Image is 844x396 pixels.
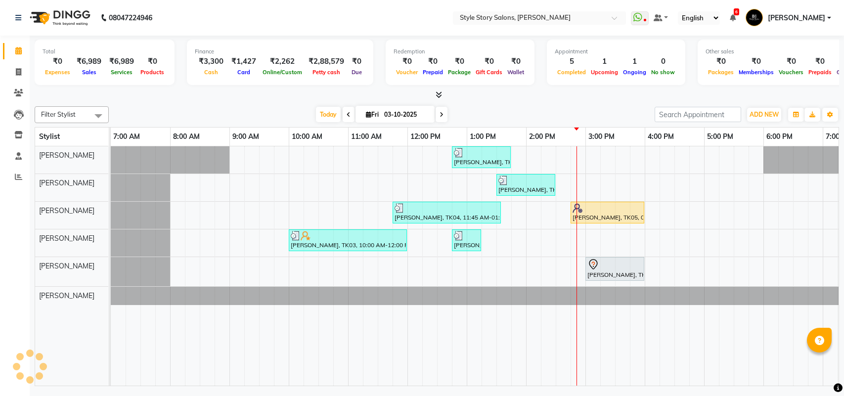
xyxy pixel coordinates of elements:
[260,56,305,67] div: ₹2,262
[649,69,677,76] span: No show
[363,111,381,118] span: Fri
[776,69,806,76] span: Vouchers
[730,13,736,22] a: 6
[706,69,736,76] span: Packages
[649,56,677,67] div: 0
[348,56,365,67] div: ₹0
[39,291,94,300] span: [PERSON_NAME]
[734,8,739,15] span: 6
[260,69,305,76] span: Online/Custom
[39,206,94,215] span: [PERSON_NAME]
[195,47,365,56] div: Finance
[105,56,138,67] div: ₹6,989
[746,9,763,26] img: Tushar Pandey
[39,178,94,187] span: [PERSON_NAME]
[588,69,621,76] span: Upcoming
[473,56,505,67] div: ₹0
[588,56,621,67] div: 1
[776,56,806,67] div: ₹0
[349,130,384,144] a: 11:00 AM
[25,4,93,32] img: logo
[108,69,135,76] span: Services
[41,110,76,118] span: Filter Stylist
[445,56,473,67] div: ₹0
[316,107,341,122] span: Today
[227,56,260,67] div: ₹1,427
[394,203,500,222] div: [PERSON_NAME], TK04, 11:45 AM-01:35 PM, Hair Cut - Master - [DEMOGRAPHIC_DATA],Cleanup Royal (₹15...
[39,262,94,270] span: [PERSON_NAME]
[394,56,420,67] div: ₹0
[39,151,94,160] span: [PERSON_NAME]
[473,69,505,76] span: Gift Cards
[572,203,643,222] div: [PERSON_NAME], TK05, 02:45 PM-04:00 PM, Touchup Amoniea Free-[DEMOGRAPHIC_DATA]
[621,56,649,67] div: 1
[80,69,99,76] span: Sales
[43,47,167,56] div: Total
[747,108,781,122] button: ADD NEW
[235,69,253,76] span: Card
[806,69,834,76] span: Prepaids
[109,4,152,32] b: 08047224946
[43,56,73,67] div: ₹0
[394,47,527,56] div: Redemption
[505,69,527,76] span: Wallet
[310,69,343,76] span: Petty cash
[736,56,776,67] div: ₹0
[527,130,558,144] a: 2:00 PM
[586,259,643,279] div: [PERSON_NAME], TK01, 03:00 PM-04:00 PM, Cleanup Express
[408,130,443,144] a: 12:00 PM
[453,231,480,250] div: [PERSON_NAME], TK02, 12:45 PM-01:15 PM, Fruity Pedicure (₹1000),Treatment Shampoo And Conditionin...
[290,231,406,250] div: [PERSON_NAME], TK03, 10:00 AM-12:00 PM, Global Colour Amoniafree-[DEMOGRAPHIC_DATA],Head Massage ...
[381,107,431,122] input: 2025-10-03
[655,107,741,122] input: Search Appointment
[586,130,617,144] a: 3:00 PM
[73,56,105,67] div: ₹6,989
[39,132,60,141] span: Stylist
[138,69,167,76] span: Products
[171,130,202,144] a: 8:00 AM
[43,69,73,76] span: Expenses
[505,56,527,67] div: ₹0
[750,111,779,118] span: ADD NEW
[621,69,649,76] span: Ongoing
[138,56,167,67] div: ₹0
[736,69,776,76] span: Memberships
[195,56,227,67] div: ₹3,300
[706,56,736,67] div: ₹0
[764,130,795,144] a: 6:00 PM
[349,69,364,76] span: Due
[202,69,221,76] span: Cash
[555,56,588,67] div: 5
[453,148,510,167] div: [PERSON_NAME], TK02, 12:45 PM-01:45 PM, Fruity Pedicure (₹1000)
[555,69,588,76] span: Completed
[394,69,420,76] span: Voucher
[806,56,834,67] div: ₹0
[305,56,348,67] div: ₹2,88,579
[445,69,473,76] span: Package
[289,130,325,144] a: 10:00 AM
[645,130,676,144] a: 4:00 PM
[111,130,142,144] a: 7:00 AM
[39,234,94,243] span: [PERSON_NAME]
[768,13,825,23] span: [PERSON_NAME]
[230,130,262,144] a: 9:00 AM
[705,130,736,144] a: 5:00 PM
[420,69,445,76] span: Prepaid
[467,130,498,144] a: 1:00 PM
[497,176,554,194] div: [PERSON_NAME], TK02, 01:30 PM-02:30 PM, Head Massage [DEMOGRAPHIC_DATA] Without Shampoo (₹499)
[555,47,677,56] div: Appointment
[420,56,445,67] div: ₹0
